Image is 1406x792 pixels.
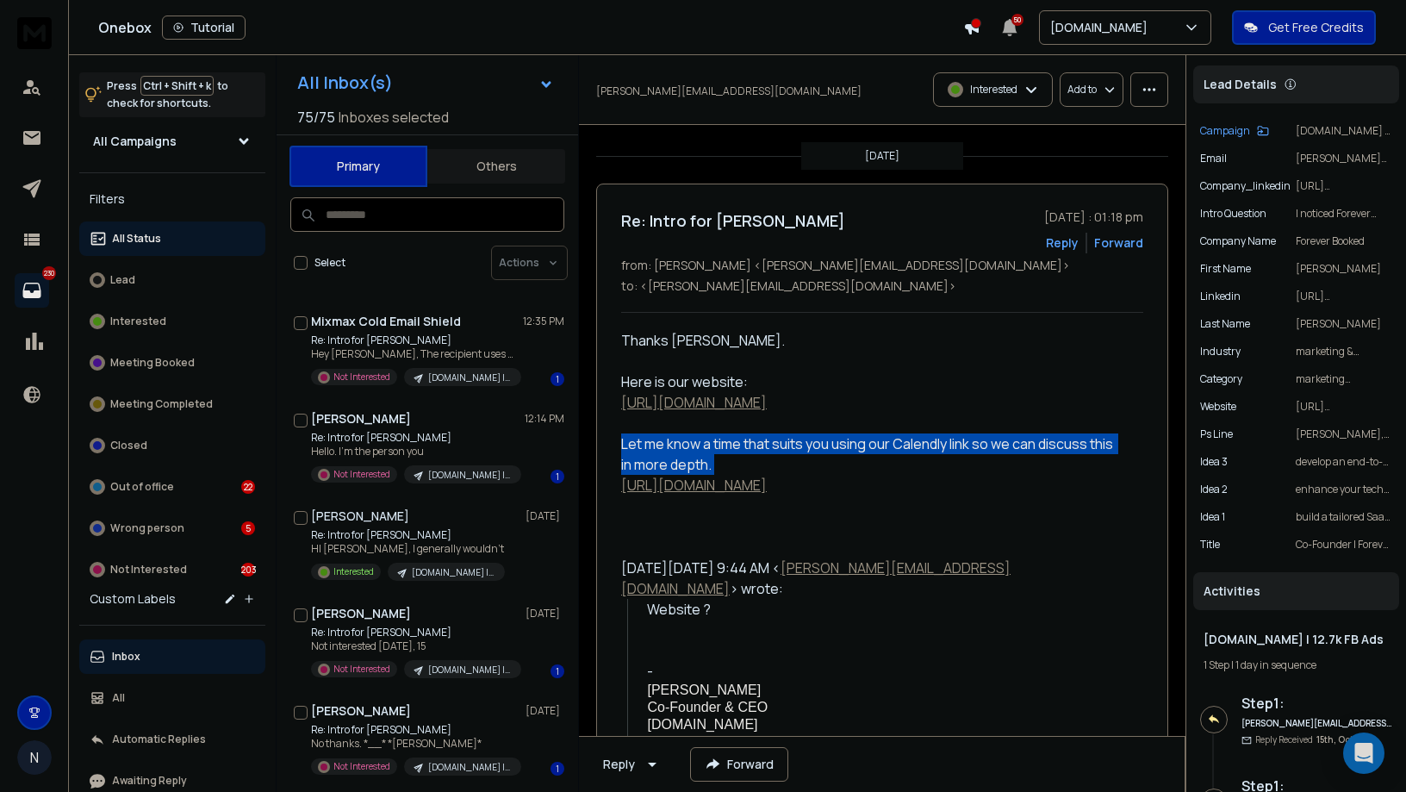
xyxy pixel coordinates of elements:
h6: [PERSON_NAME][EMAIL_ADDRESS][DOMAIN_NAME] [1241,717,1392,730]
p: Automatic Replies [112,733,206,746]
p: [PERSON_NAME][EMAIL_ADDRESS][DOMAIN_NAME] [596,84,862,98]
p: [DATE] : 01:18 pm [1044,209,1143,226]
div: [DATE][DATE] 9:44 AM < > wrote: [621,558,1124,599]
div: Thanks [PERSON_NAME]. Here is our website: Let me know a time that suits you using our Calendly l... [621,330,1124,516]
div: [PERSON_NAME] [648,682,1124,699]
button: Wrong person5 [79,511,265,546]
p: [DOMAIN_NAME] | 12.7k FB Ads [428,371,511,384]
p: Re: Intro for [PERSON_NAME] [311,723,518,737]
p: First Name [1200,262,1251,276]
p: marketing & advertising [1296,345,1392,359]
button: Not Interested203 [79,552,265,587]
p: [DOMAIN_NAME] | 12.7k FB Ads [428,469,511,482]
p: Hey [PERSON_NAME], The recipient uses Mixmax [311,347,518,361]
p: All Status [112,232,161,246]
button: N [17,740,52,775]
p: Meeting Booked [110,356,195,370]
div: Open Intercom Messenger [1343,733,1384,774]
h1: Mixmax Cold Email Shield [311,313,461,330]
button: Meeting Completed [79,387,265,421]
p: Not Interested [333,468,390,481]
p: company_linkedin [1200,179,1291,193]
label: Select [314,256,345,270]
p: Re: Intro for [PERSON_NAME] [311,528,505,542]
div: Activities [1193,572,1399,610]
p: Ps Line [1200,427,1233,441]
button: Reply [1046,234,1079,252]
p: Idea 1 [1200,510,1225,524]
div: Co-Founder & CEO [648,699,1124,716]
p: from: [PERSON_NAME] <[PERSON_NAME][EMAIL_ADDRESS][DOMAIN_NAME]> [621,257,1143,274]
p: Re: Intro for [PERSON_NAME] [311,626,518,639]
p: to: <[PERSON_NAME][EMAIL_ADDRESS][DOMAIN_NAME]> [621,278,1143,295]
a: [PERSON_NAME][EMAIL_ADDRESS][DOMAIN_NAME] [621,558,1011,598]
p: Add to [1067,83,1097,97]
p: [PERSON_NAME] [1296,317,1392,331]
p: Lead Details [1204,76,1277,93]
div: - [647,661,1125,682]
span: 1 Step [1204,658,1229,672]
div: 1 [551,372,564,386]
p: Not Interested [333,663,390,676]
p: [PERSON_NAME], would you be the best person to speak to about Ads management and growth systems o... [1296,427,1392,441]
p: No thanks. *__* *[PERSON_NAME]* [311,737,518,751]
button: Inbox [79,639,265,674]
p: enhance your tech infrastructure with AI-driven ad optimization tools that continuously analyze c... [1296,483,1392,496]
p: Meeting Completed [110,397,213,411]
p: Inbox [112,650,140,664]
p: linkedin [1200,290,1241,303]
div: Onebox [98,16,963,40]
p: Interested [333,565,374,578]
p: [DOMAIN_NAME] | 12.7k FB Ads [428,761,511,774]
p: 12:35 PM [523,315,564,328]
div: [DOMAIN_NAME] [648,716,1124,733]
button: Primary [289,146,427,187]
p: marketing companies [1296,372,1392,386]
h1: [PERSON_NAME] [311,605,411,622]
p: Interested [110,315,166,328]
p: Reply Received [1255,733,1353,746]
h3: Inboxes selected [339,107,449,128]
div: | [1204,658,1389,672]
span: 75 / 75 [297,107,335,128]
button: Closed [79,428,265,463]
p: Closed [110,439,147,452]
p: industry [1200,345,1241,359]
span: 1 day in sequence [1235,658,1316,672]
p: [PERSON_NAME] [1296,262,1392,276]
h1: All Inbox(s) [297,74,393,91]
p: 230 [42,266,56,280]
p: build a tailored SaaS platform that automates patient acquisition workflows and offer management ... [1296,510,1392,524]
a: [URL][DOMAIN_NAME] [621,476,767,495]
button: Others [427,147,565,185]
p: [DATE] [526,509,564,523]
h1: Re: Intro for [PERSON_NAME] [621,209,845,233]
h3: Filters [79,187,265,211]
h1: [PERSON_NAME] [311,410,411,427]
button: All [79,681,265,715]
p: [DATE] [865,149,899,163]
p: develop an end-to-end growth system integrating your website, marketing automation, and proprieta... [1296,455,1392,469]
p: Company Name [1200,234,1276,248]
div: 5 [241,521,255,535]
p: [URL][DOMAIN_NAME][PERSON_NAME] [1296,290,1392,303]
p: Wrong person [110,521,184,535]
p: [DATE] [526,704,564,718]
span: 50 [1011,14,1023,26]
button: Reply [589,747,676,782]
p: Not interested [DATE], 15 [311,639,518,653]
div: 22 [241,480,255,494]
button: All Inbox(s) [283,65,568,100]
p: Intro Question [1200,207,1266,221]
a: 230 [15,273,49,308]
p: All [112,691,125,705]
button: Get Free Credits [1232,10,1376,45]
p: Re: Intro for [PERSON_NAME] [311,431,518,445]
div: 1 [551,664,564,678]
div: 1 [551,762,564,776]
p: [DATE] [526,607,564,621]
p: Interested [970,83,1017,97]
p: I noticed Forever Booked emphasizes a systematic approach to automating client acquisition for Me... [1296,207,1392,221]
